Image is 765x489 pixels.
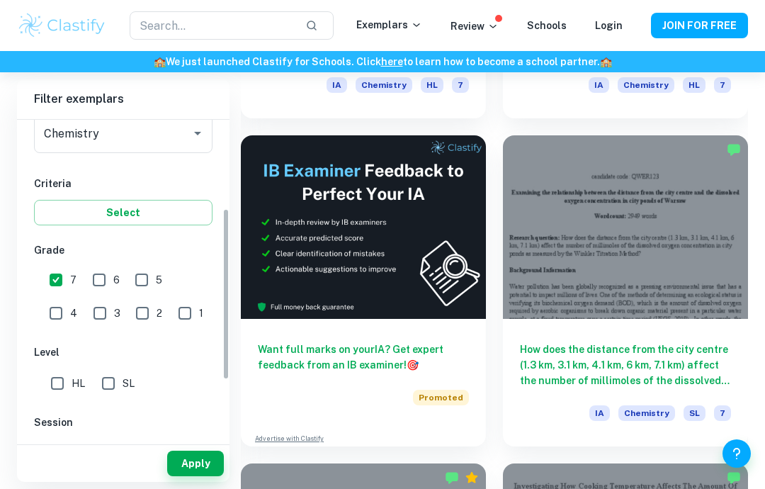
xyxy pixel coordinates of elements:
[130,11,294,40] input: Search...
[618,77,674,93] span: Chemistry
[34,344,212,360] h6: Level
[727,471,741,485] img: Marked
[527,20,567,31] a: Schools
[413,390,469,405] span: Promoted
[722,439,751,468] button: Help and Feedback
[72,376,85,391] span: HL
[70,272,76,288] span: 7
[589,405,610,421] span: IA
[595,20,623,31] a: Login
[34,415,212,430] h6: Session
[34,242,212,258] h6: Grade
[113,272,120,288] span: 6
[17,11,107,40] img: Clastify logo
[683,77,705,93] span: HL
[114,305,120,321] span: 3
[157,305,162,321] span: 2
[618,405,675,421] span: Chemistry
[17,79,229,119] h6: Filter exemplars
[503,135,748,447] a: How does the distance from the city centre (1.3 km, 3.1 km, 4.1 km, 6 km, 7.1 km) affect the numb...
[520,342,731,388] h6: How does the distance from the city centre (1.3 km, 3.1 km, 4.1 km, 6 km, 7.1 km) affect the numb...
[154,56,166,67] span: 🏫
[34,176,212,191] h6: Criteria
[450,18,499,34] p: Review
[356,17,422,33] p: Exemplars
[70,305,77,321] span: 4
[651,13,748,38] button: JOIN FOR FREE
[3,54,762,69] h6: We just launched Clastify for Schools. Click to learn how to become a school partner.
[684,405,705,421] span: SL
[421,77,443,93] span: HL
[356,77,412,93] span: Chemistry
[445,471,459,485] img: Marked
[407,359,419,371] span: 🎯
[123,376,135,391] span: SL
[714,77,731,93] span: 7
[156,272,162,288] span: 5
[167,451,224,476] button: Apply
[199,305,203,321] span: 1
[255,434,324,444] a: Advertise with Clastify
[452,77,469,93] span: 7
[465,471,479,485] div: Premium
[34,200,212,225] button: Select
[327,77,347,93] span: IA
[714,405,731,421] span: 7
[241,135,486,320] img: Thumbnail
[188,123,208,143] button: Open
[600,56,612,67] span: 🏫
[381,56,403,67] a: here
[241,135,486,447] a: Want full marks on yourIA? Get expert feedback from an IB examiner!PromotedAdvertise with Clastify
[589,77,609,93] span: IA
[258,342,469,373] h6: Want full marks on your IA ? Get expert feedback from an IB examiner!
[727,142,741,157] img: Marked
